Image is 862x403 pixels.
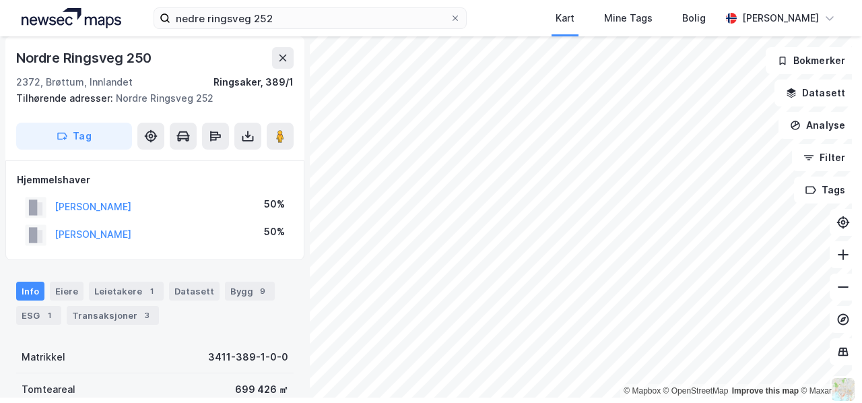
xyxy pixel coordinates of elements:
div: Kontrollprogram for chat [795,338,862,403]
div: Kart [556,10,574,26]
div: Matrikkel [22,349,65,365]
div: ESG [16,306,61,325]
div: Tomteareal [22,381,75,398]
div: Leietakere [89,282,164,301]
div: Nordre Ringsveg 250 [16,47,154,69]
div: Hjemmelshaver [17,172,293,188]
div: Eiere [50,282,84,301]
div: 50% [264,224,285,240]
img: logo.a4113a55bc3d86da70a041830d287a7e.svg [22,8,121,28]
iframe: Chat Widget [795,338,862,403]
div: Bygg [225,282,275,301]
div: 3411-389-1-0-0 [208,349,288,365]
div: [PERSON_NAME] [742,10,819,26]
div: Transaksjoner [67,306,159,325]
button: Tags [794,177,857,204]
div: 2372, Brøttum, Innlandet [16,74,133,90]
div: 9 [256,284,269,298]
a: OpenStreetMap [663,386,729,396]
div: Info [16,282,44,301]
button: Bokmerker [766,47,857,74]
button: Filter [792,144,857,171]
input: Søk på adresse, matrikkel, gårdeiere, leietakere eller personer [170,8,450,28]
div: 699 426 ㎡ [235,381,288,398]
button: Analyse [778,112,857,139]
div: Datasett [169,282,220,301]
span: Tilhørende adresser: [16,92,116,104]
div: Bolig [682,10,706,26]
div: Nordre Ringsveg 252 [16,90,283,106]
a: Mapbox [624,386,661,396]
div: Ringsaker, 389/1 [213,74,294,90]
button: Tag [16,123,132,150]
div: 1 [145,284,158,298]
div: 50% [264,196,285,212]
a: Improve this map [732,386,799,396]
div: 1 [42,309,56,322]
button: Datasett [774,80,857,106]
div: 3 [140,309,154,322]
div: Mine Tags [604,10,653,26]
